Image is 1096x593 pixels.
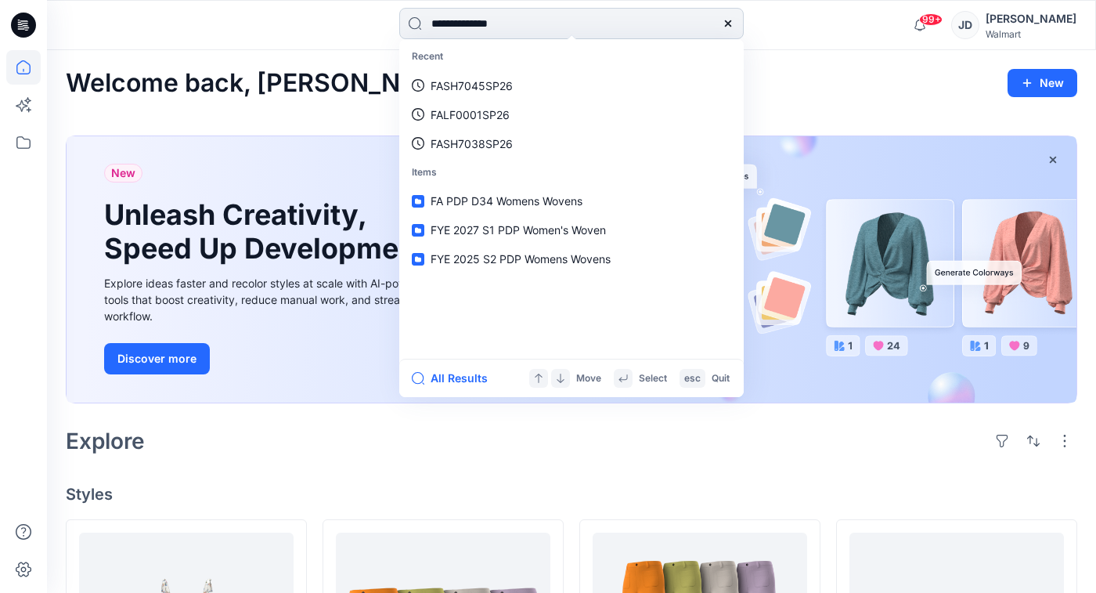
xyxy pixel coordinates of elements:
[431,136,513,152] p: FASH7038SP26
[576,371,601,387] p: Move
[111,164,135,183] span: New
[66,485,1077,504] h4: Styles
[986,28,1076,40] div: Walmart
[951,11,979,39] div: JD
[104,343,210,374] button: Discover more
[919,13,943,26] span: 99+
[712,371,730,387] p: Quit
[431,107,510,123] p: FALF0001SP26
[402,129,741,158] a: FASH7038SP26
[431,78,513,94] p: FASH7045SP26
[402,186,741,215] a: FA PDP D34 Womens Wovens
[412,369,498,388] button: All Results
[402,100,741,129] a: FALF0001SP26
[66,69,466,98] h2: Welcome back, [PERSON_NAME]
[402,158,741,187] p: Items
[1008,69,1077,97] button: New
[639,371,667,387] p: Select
[104,275,456,324] div: Explore ideas faster and recolor styles at scale with AI-powered tools that boost creativity, red...
[402,42,741,71] p: Recent
[104,343,456,374] a: Discover more
[402,244,741,273] a: FYE 2025 S2 PDP Womens Wovens
[431,252,611,266] span: FYE 2025 S2 PDP Womens Wovens
[104,198,433,266] h1: Unleash Creativity, Speed Up Development
[431,194,582,208] span: FA PDP D34 Womens Wovens
[402,71,741,100] a: FASH7045SP26
[66,428,145,454] h2: Explore
[402,215,741,244] a: FYE 2027 S1 PDP Women's Woven
[684,371,701,387] p: esc
[986,9,1076,28] div: [PERSON_NAME]
[431,223,606,237] span: FYE 2027 S1 PDP Women's Woven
